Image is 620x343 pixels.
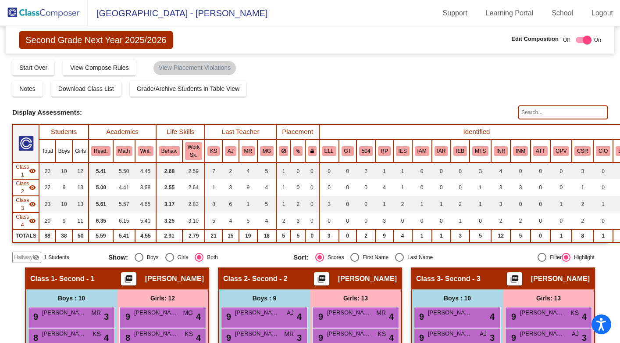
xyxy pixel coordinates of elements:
button: IAM [415,146,429,156]
mat-icon: visibility_off [32,254,39,261]
td: 1 [412,196,432,213]
td: 3.68 [135,179,156,196]
td: 5 [470,229,491,242]
span: Second Grade Next Year 2025/2026 [19,31,173,49]
td: 1 [470,179,491,196]
span: [PERSON_NAME] [235,308,279,317]
td: 0 [470,213,491,229]
span: Grade/Archive Students in Table View [137,85,240,92]
button: Behav. [159,146,180,156]
div: Boys [143,253,159,261]
td: 1 [393,162,412,179]
td: 3.17 [156,196,182,213]
td: 0 [550,162,572,179]
button: ATT [533,146,548,156]
td: 4.65 [135,196,156,213]
td: 5.50 [113,162,135,179]
td: 4 [375,179,393,196]
th: Counseling Group/Meets with Counselor Regularly [572,140,593,162]
td: 1 [550,229,572,242]
td: 4 [257,213,276,229]
button: INM [513,146,528,156]
td: 0 [339,196,356,213]
button: Work Sk. [185,142,202,160]
th: Brought to MTSS Process [470,140,491,162]
span: MR [376,308,386,318]
td: 5.41 [89,162,113,179]
td: 0 [356,213,376,229]
td: 8 [205,196,222,213]
th: IEP for Speech [393,140,412,162]
td: 4 [491,162,510,179]
span: - Second - 3 [441,274,481,283]
span: KS [570,308,579,318]
td: 4.41 [113,179,135,196]
td: 2.79 [182,229,205,242]
td: 1 [375,162,393,179]
span: 3 [104,310,109,323]
td: 4 [222,213,239,229]
td: 0 [393,213,412,229]
div: Boys : 9 [219,289,310,307]
mat-icon: picture_as_pdf [316,274,327,287]
td: 0 [531,179,550,196]
span: [PERSON_NAME] [327,308,371,317]
th: Keep with students [291,140,305,162]
td: 4 [239,162,257,179]
td: 0 [550,179,572,196]
button: Print Students Details [507,272,522,285]
td: 0 [593,162,613,179]
td: 0 [451,162,470,179]
span: Display Assessments: [12,108,82,116]
td: 2 [491,213,510,229]
span: - Second - 1 [55,274,95,283]
span: 4 [582,310,587,323]
td: 22 [39,162,55,179]
div: First Name [359,253,388,261]
div: Last Name [404,253,433,261]
td: 9 [56,179,73,196]
td: 15 [222,229,239,242]
td: TOTALS [13,229,39,242]
td: 3 [491,196,510,213]
td: 22 [39,179,55,196]
span: MR [91,308,101,318]
div: Girls: 12 [117,289,208,307]
button: KS [207,146,220,156]
button: GT [342,146,354,156]
span: 9 [417,312,424,321]
td: 0 [291,162,305,179]
mat-icon: visibility [29,201,36,208]
span: Class 1 [30,274,55,283]
div: Both [203,253,218,261]
span: Class 4 [16,213,29,229]
td: 10 [56,162,73,179]
button: Read. [91,146,110,156]
th: Makala Gentry [257,140,276,162]
span: Hallway [14,253,32,261]
mat-icon: picture_as_pdf [123,274,134,287]
th: Good Parent Volunteer [550,140,572,162]
td: 0 [510,162,531,179]
td: 2.68 [156,162,182,179]
td: 19 [239,229,257,242]
a: School [545,6,580,20]
div: Scores [324,253,344,261]
button: INR [494,146,508,156]
a: Logout [584,6,620,20]
td: 0 [531,162,550,179]
span: 4 [490,310,495,323]
td: 3 [222,179,239,196]
span: Download Class List [58,85,114,92]
td: 2 [572,196,593,213]
span: 4 [297,310,302,323]
div: Girls: 13 [503,289,594,307]
td: 1 [470,196,491,213]
td: 12 [491,229,510,242]
td: 0 [305,196,319,213]
td: 1 [205,179,222,196]
span: [PERSON_NAME] [42,308,86,317]
button: CSR [574,146,591,156]
td: 6.15 [113,213,135,229]
td: 5.61 [89,196,113,213]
